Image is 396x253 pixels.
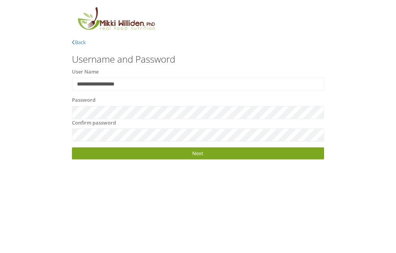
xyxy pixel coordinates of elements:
[72,55,324,65] h3: Username and Password
[72,39,86,46] a: Back
[72,97,96,104] label: Password
[72,6,160,35] img: MikkiLogoMain.png
[72,68,99,76] label: User Name
[72,120,116,127] label: Confirm password
[72,148,324,160] a: Next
